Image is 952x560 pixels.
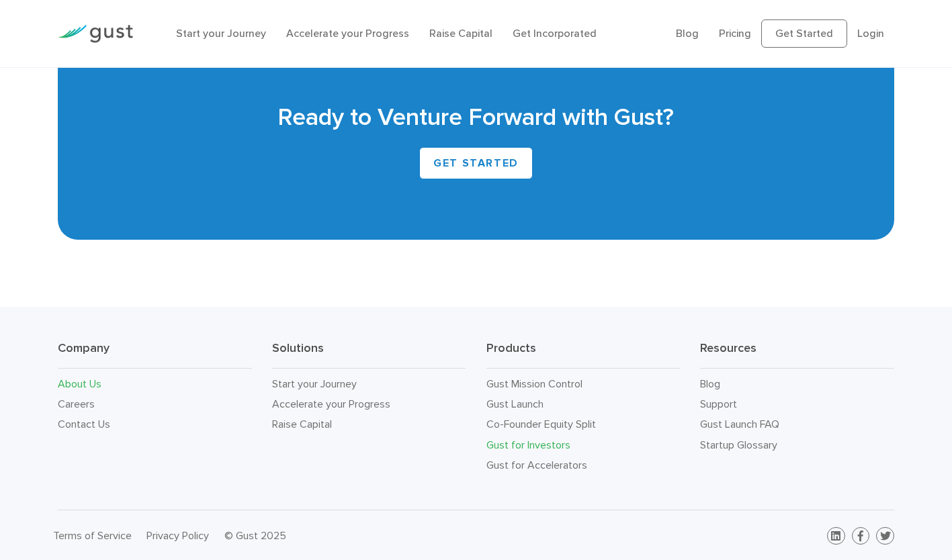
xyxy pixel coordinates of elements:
[58,418,110,430] a: Contact Us
[58,377,101,390] a: About Us
[719,27,751,40] a: Pricing
[676,27,699,40] a: Blog
[486,398,544,410] a: Gust Launch
[700,340,894,369] h3: Resources
[53,529,132,542] a: Terms of Service
[700,418,779,430] a: Gust Launch FAQ
[146,529,209,542] a: Privacy Policy
[78,101,874,134] h2: Ready to Venture Forward with Gust?
[486,459,587,471] a: Gust for Accelerators
[58,340,252,369] h3: Company
[286,27,409,40] a: Accelerate your Progress
[486,340,681,369] h3: Products
[429,27,492,40] a: Raise Capital
[700,398,737,410] a: Support
[272,377,357,390] a: Start your Journey
[272,418,332,430] a: Raise Capital
[486,438,570,451] a: Gust for Investors
[58,25,133,43] img: Gust Logo
[761,19,847,48] a: Get Started
[419,147,533,179] a: GET STARTED
[700,377,720,390] a: Blog
[486,418,596,430] a: Co-Founder Equity Split
[58,398,95,410] a: Careers
[272,398,390,410] a: Accelerate your Progress
[700,438,777,451] a: Startup Glossary
[486,377,582,390] a: Gust Mission Control
[224,526,466,545] div: © Gust 2025
[176,27,266,40] a: Start your Journey
[513,27,597,40] a: Get Incorporated
[857,27,884,40] a: Login
[272,340,466,369] h3: Solutions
